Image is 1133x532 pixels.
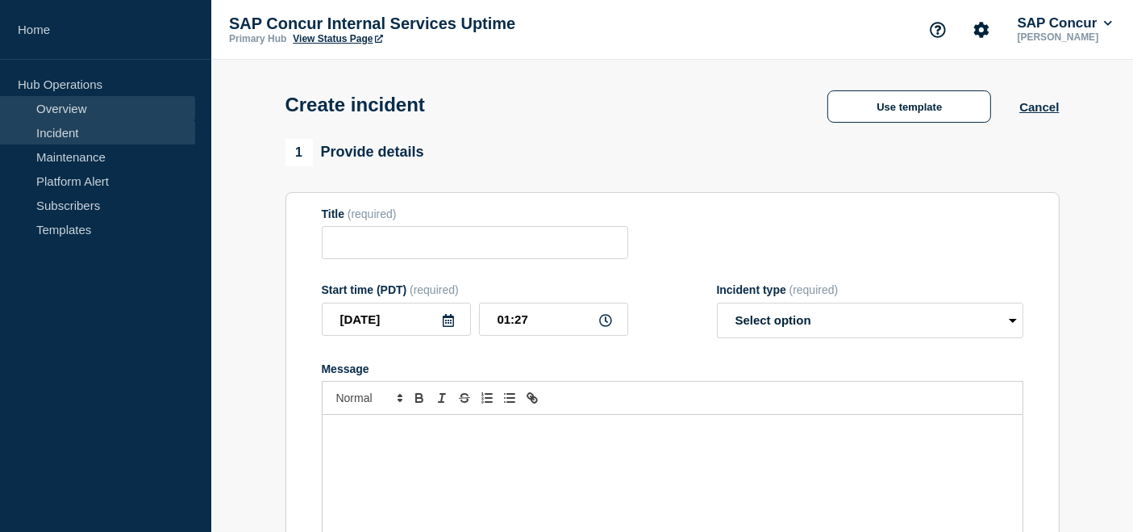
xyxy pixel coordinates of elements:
button: Toggle bold text [408,388,431,408]
h1: Create incident [285,94,425,116]
span: (required) [789,283,839,296]
button: Account settings [964,13,998,47]
button: Support [921,13,955,47]
button: Cancel [1019,100,1059,114]
span: (required) [410,283,459,296]
div: Start time (PDT) [322,283,628,296]
input: YYYY-MM-DD [322,303,471,336]
p: Primary Hub [229,33,286,44]
button: Toggle bulleted list [498,388,521,408]
button: Toggle italic text [431,388,453,408]
input: HH:MM [479,303,628,336]
p: [PERSON_NAME] [1014,31,1115,43]
button: Toggle link [521,388,544,408]
div: Message [322,362,1023,375]
div: Title [322,207,628,220]
button: Toggle ordered list [476,388,498,408]
input: Title [322,226,628,259]
div: Provide details [285,139,424,166]
span: Font size [329,388,408,408]
select: Incident type [717,303,1023,338]
span: 1 [285,139,313,166]
a: View Status Page [293,33,382,44]
button: Use template [827,90,991,123]
button: Toggle strikethrough text [453,388,476,408]
p: SAP Concur Internal Services Uptime [229,15,552,33]
span: (required) [348,207,397,220]
div: Incident type [717,283,1023,296]
button: SAP Concur [1014,15,1115,31]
